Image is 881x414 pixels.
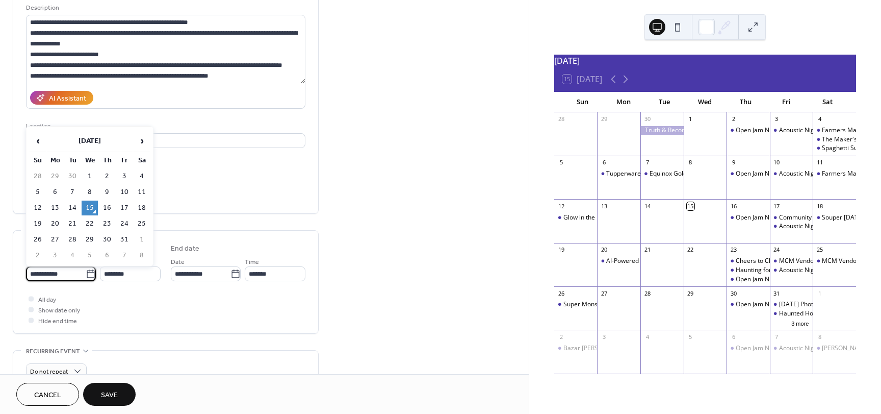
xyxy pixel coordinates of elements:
div: Haunted House on Gurney [770,309,813,318]
td: 27 [47,232,63,247]
td: 30 [99,232,115,247]
div: Sun [562,92,603,112]
div: 6 [730,333,737,340]
div: 4 [816,115,823,123]
div: 7 [643,159,651,166]
div: 23 [730,246,737,254]
div: 12 [557,202,565,210]
div: Farmers Market [813,169,856,178]
td: 17 [116,201,133,215]
div: MCM Vendor Market [779,257,838,265]
th: [DATE] [47,130,133,152]
td: 5 [82,248,98,263]
td: 1 [82,169,98,184]
span: Cancel [34,390,61,401]
span: Time [245,257,259,267]
div: 1 [687,115,694,123]
div: Description [26,3,303,13]
div: 11 [816,159,823,166]
div: 3 [600,333,608,340]
div: Bazar de Noël / Christmas Bazaar [554,344,598,353]
div: Bazar [PERSON_NAME][DATE] / Christmas Bazaar [563,344,706,353]
span: All day [38,295,56,305]
div: Super Monster Dabber Bingo [554,300,598,309]
div: Wed [685,92,725,112]
td: 8 [134,248,150,263]
div: 25 [816,246,823,254]
div: Cheers to Change: Women in Leadership! [727,257,770,265]
div: Open Jam Night at Bidule [727,300,770,309]
div: Halloween Photobooth Event [770,300,813,309]
button: Cancel [16,383,79,406]
div: Location [26,121,303,132]
div: 1 [816,289,823,297]
div: Haunting for a Cause [736,266,796,275]
td: 28 [30,169,46,184]
td: 13 [47,201,63,215]
th: We [82,153,98,168]
div: Farmers Market [822,169,868,178]
div: Tupperware Bingo [606,169,659,178]
div: 3 [773,115,781,123]
div: Community BBQ [779,213,826,222]
span: Do not repeat [30,366,68,378]
div: 5 [687,333,694,340]
div: 9 [730,159,737,166]
td: 3 [47,248,63,263]
div: Acoustic Night with Kurt and Friends at The Oasis [770,169,813,178]
div: Acoustic Night with Kurt and Friends at The Oasis [770,222,813,231]
div: MCM Vendor Market [822,257,881,265]
div: Open Jam Night at [GEOGRAPHIC_DATA] [736,300,850,309]
td: 14 [64,201,81,215]
td: 19 [30,216,46,231]
td: 4 [64,248,81,263]
div: Open Jam Night at [GEOGRAPHIC_DATA] [736,344,850,353]
div: 22 [687,246,694,254]
span: Date [171,257,185,267]
div: Acoustic Night with Kurt and Friends at The Oasis [770,344,813,353]
div: 5 [557,159,565,166]
div: 15 [687,202,694,210]
div: 30 [643,115,651,123]
td: 2 [30,248,46,263]
td: 29 [82,232,98,247]
div: Spaghetti Supper & Bake Sale [813,144,856,153]
div: 19 [557,246,565,254]
div: Acoustic Night with Kurt and Friends at The Oasis [770,126,813,135]
span: Save [101,390,118,401]
div: 8 [687,159,694,166]
div: Tupperware Bingo [597,169,640,178]
div: Open Jam Night at Bidule [727,275,770,284]
td: 30 [64,169,81,184]
div: Open Jam Night at [GEOGRAPHIC_DATA] [736,275,850,284]
div: Open Jam Night at Bidule [727,344,770,353]
div: [DATE] Photobooth Event [779,300,850,309]
div: Open Jam Night at [GEOGRAPHIC_DATA] [736,169,850,178]
th: Su [30,153,46,168]
td: 28 [64,232,81,247]
div: The Maker's Alley - A Creative Marketplace [813,135,856,144]
td: 18 [134,201,150,215]
td: 6 [99,248,115,263]
td: 9 [99,185,115,200]
th: Tu [64,153,81,168]
td: 21 [64,216,81,231]
div: AI Assistant [49,93,86,104]
div: 4 [643,333,651,340]
span: Show date only [38,305,80,316]
div: Open Jam Night at Bidule [727,169,770,178]
th: Sa [134,153,150,168]
button: Save [83,383,136,406]
td: 25 [134,216,150,231]
td: 7 [64,185,81,200]
div: Haunting for a Cause [727,266,770,275]
td: 4 [134,169,150,184]
div: Equinox Gold Greenstone Mine - Job Fair [650,169,764,178]
div: MCM Vendor Market [770,257,813,265]
td: 1 [134,232,150,247]
td: 3 [116,169,133,184]
div: Tue [644,92,685,112]
td: 16 [99,201,115,215]
div: 7 [773,333,781,340]
div: Cheers to Change: Women in Leadership! [736,257,853,265]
